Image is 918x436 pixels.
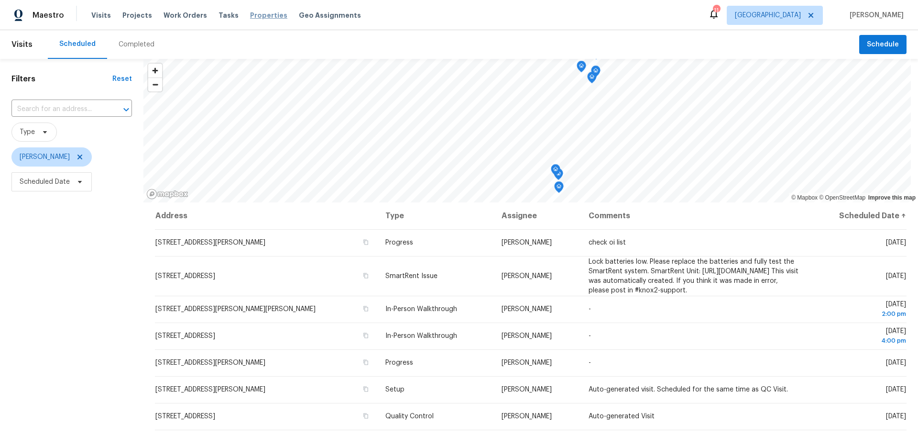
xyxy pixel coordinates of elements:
[11,74,112,84] h1: Filters
[577,61,586,76] div: Map marker
[146,189,188,200] a: Mapbox homepage
[385,333,457,339] span: In-Person Walkthrough
[791,194,818,201] a: Mapbox
[589,333,591,339] span: -
[299,11,361,20] span: Geo Assignments
[11,102,105,117] input: Search for an address...
[20,127,35,137] span: Type
[155,306,316,313] span: [STREET_ADDRESS][PERSON_NAME][PERSON_NAME]
[361,331,370,340] button: Copy Address
[385,239,413,246] span: Progress
[819,194,865,201] a: OpenStreetMap
[502,333,552,339] span: [PERSON_NAME]
[122,11,152,20] span: Projects
[164,11,207,20] span: Work Orders
[385,413,434,420] span: Quality Control
[11,34,33,55] span: Visits
[589,359,591,366] span: -
[589,306,591,313] span: -
[814,301,906,319] span: [DATE]
[119,40,154,49] div: Completed
[814,336,906,346] div: 4:00 pm
[502,239,552,246] span: [PERSON_NAME]
[385,306,457,313] span: In-Person Walkthrough
[886,273,906,279] span: [DATE]
[713,6,720,15] div: 11
[361,238,370,246] button: Copy Address
[148,78,162,91] span: Zoom out
[581,202,807,229] th: Comments
[120,103,133,116] button: Open
[361,412,370,420] button: Copy Address
[589,239,626,246] span: check oi list
[502,273,552,279] span: [PERSON_NAME]
[502,386,552,393] span: [PERSON_NAME]
[385,359,413,366] span: Progress
[735,11,801,20] span: [GEOGRAPHIC_DATA]
[148,64,162,78] button: Zoom in
[551,164,560,179] div: Map marker
[361,304,370,313] button: Copy Address
[378,202,493,229] th: Type
[33,11,64,20] span: Maestro
[155,413,215,420] span: [STREET_ADDRESS]
[361,358,370,367] button: Copy Address
[867,39,899,51] span: Schedule
[554,181,564,196] div: Map marker
[20,152,70,162] span: [PERSON_NAME]
[807,202,907,229] th: Scheduled Date ↑
[846,11,904,20] span: [PERSON_NAME]
[20,177,70,187] span: Scheduled Date
[155,333,215,339] span: [STREET_ADDRESS]
[886,359,906,366] span: [DATE]
[155,239,265,246] span: [STREET_ADDRESS][PERSON_NAME]
[814,309,906,319] div: 2:00 pm
[886,386,906,393] span: [DATE]
[886,239,906,246] span: [DATE]
[868,194,916,201] a: Improve this map
[886,413,906,420] span: [DATE]
[385,386,404,393] span: Setup
[589,258,798,294] span: Lock batteries low. Please replace the batteries and fully test the SmartRent system. SmartRent U...
[112,74,132,84] div: Reset
[589,386,788,393] span: Auto-generated visit. Scheduled for the same time as QC Visit.
[589,413,655,420] span: Auto-generated Visit
[155,359,265,366] span: [STREET_ADDRESS][PERSON_NAME]
[494,202,581,229] th: Assignee
[502,413,552,420] span: [PERSON_NAME]
[143,59,911,202] canvas: Map
[250,11,287,20] span: Properties
[361,271,370,280] button: Copy Address
[591,66,601,80] div: Map marker
[587,72,597,87] div: Map marker
[361,385,370,393] button: Copy Address
[91,11,111,20] span: Visits
[155,273,215,279] span: [STREET_ADDRESS]
[502,359,552,366] span: [PERSON_NAME]
[814,328,906,346] span: [DATE]
[502,306,552,313] span: [PERSON_NAME]
[155,202,378,229] th: Address
[219,12,239,19] span: Tasks
[59,39,96,49] div: Scheduled
[155,386,265,393] span: [STREET_ADDRESS][PERSON_NAME]
[385,273,437,279] span: SmartRent Issue
[148,78,162,91] button: Zoom out
[859,35,907,55] button: Schedule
